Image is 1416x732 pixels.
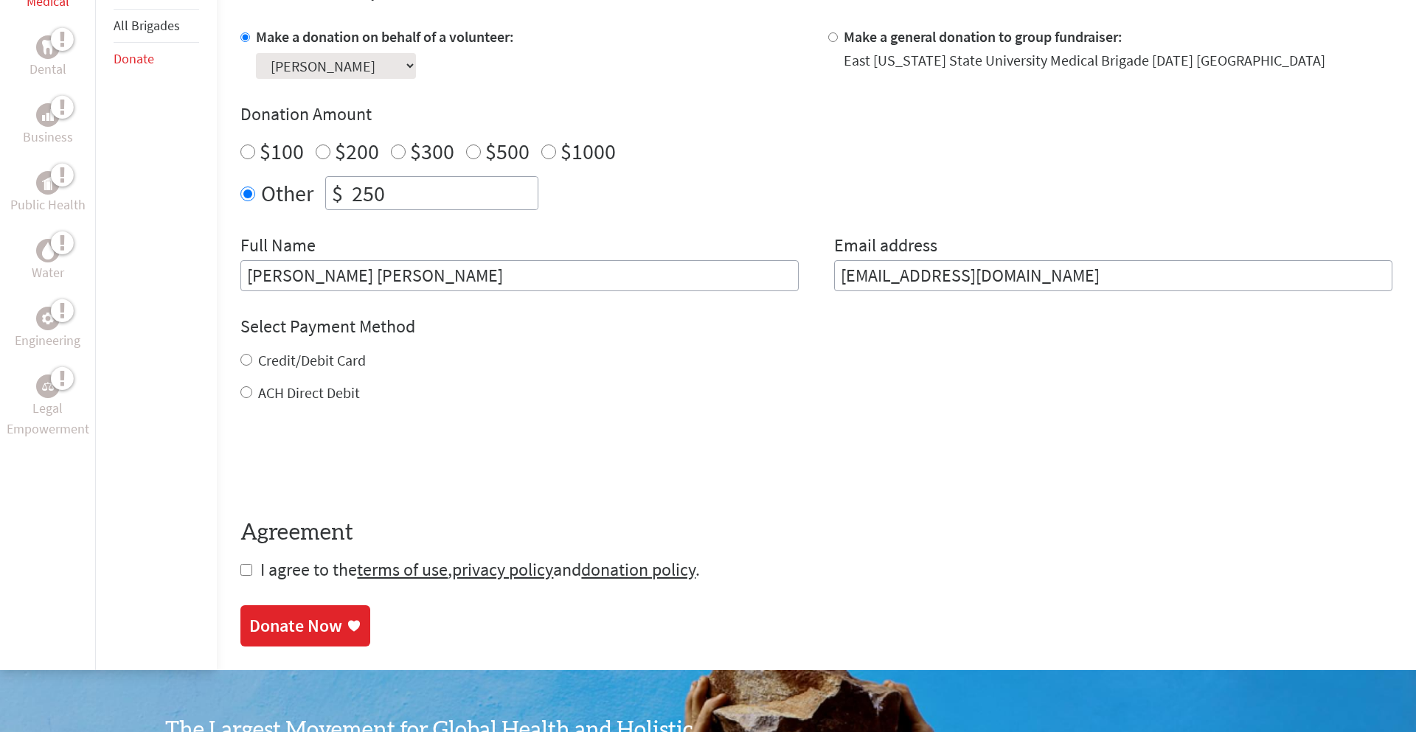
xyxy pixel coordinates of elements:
div: Dental [36,35,60,59]
h4: Agreement [240,520,1392,546]
label: $1000 [560,137,616,165]
div: $ [326,177,349,209]
div: Engineering [36,307,60,330]
h4: Select Payment Method [240,315,1392,338]
p: Public Health [10,195,86,215]
a: WaterWater [32,239,64,283]
p: Legal Empowerment [3,398,92,439]
label: $100 [260,137,304,165]
li: All Brigades [114,10,199,43]
label: Make a donation on behalf of a volunteer: [256,27,514,46]
span: I agree to the , and . [260,558,700,581]
a: DentalDental [29,35,66,80]
a: Public HealthPublic Health [10,171,86,215]
label: Other [261,176,313,210]
iframe: reCAPTCHA [240,433,465,490]
img: Legal Empowerment [42,382,54,391]
p: Engineering [15,330,80,351]
a: donation policy [581,558,695,581]
div: Public Health [36,171,60,195]
input: Enter Amount [349,177,538,209]
img: Engineering [42,313,54,324]
div: Legal Empowerment [36,374,60,398]
a: terms of use [357,558,448,581]
a: privacy policy [452,558,553,581]
div: Water [36,239,60,262]
a: Legal EmpowermentLegal Empowerment [3,374,92,439]
label: Credit/Debit Card [258,351,366,369]
input: Your Email [834,260,1392,291]
a: Donate Now [240,605,370,646]
div: Business [36,103,60,127]
label: ACH Direct Debit [258,383,360,402]
label: $200 [335,137,379,165]
img: Water [42,243,54,259]
input: Enter Full Name [240,260,799,291]
p: Business [23,127,73,147]
label: $500 [485,137,530,165]
label: Make a general donation to group fundraiser: [844,27,1122,46]
a: EngineeringEngineering [15,307,80,351]
p: Water [32,262,64,283]
p: Dental [29,59,66,80]
a: Donate [114,50,154,67]
div: East [US_STATE] State University Medical Brigade [DATE] [GEOGRAPHIC_DATA] [844,50,1325,71]
label: $300 [410,137,454,165]
label: Full Name [240,234,316,260]
div: Donate Now [249,614,342,638]
label: Email address [834,234,937,260]
img: Dental [42,41,54,55]
li: Donate [114,43,199,75]
a: All Brigades [114,17,180,34]
h4: Donation Amount [240,102,1392,126]
img: Public Health [42,175,54,190]
a: BusinessBusiness [23,103,73,147]
img: Business [42,109,54,121]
